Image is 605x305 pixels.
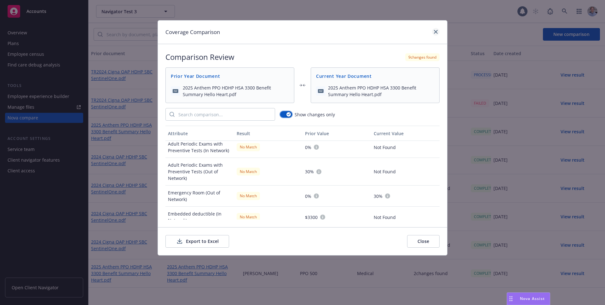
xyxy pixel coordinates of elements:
[374,130,437,137] div: Current Value
[328,84,434,98] span: 2025 Anthem PPO HDHP HSA 3300 Benefit Summary Hello Heart.pdf
[171,73,289,79] span: Prior Year Document
[407,235,440,248] button: Close
[165,186,234,207] div: Emergency Room (Out of Network)
[237,192,260,200] div: No Match
[305,130,369,137] div: Prior Value
[374,168,396,175] span: Not Found
[405,53,440,61] div: 9 changes found
[168,130,232,137] div: Attribute
[237,143,260,151] div: No Match
[302,126,371,141] button: Prior Value
[175,108,275,120] input: Search comparison...
[520,296,545,301] span: Nova Assist
[295,111,335,118] span: Show changes only
[374,144,396,151] span: Not Found
[507,293,515,305] div: Drag to move
[165,158,234,186] div: Adult Periodic Exams with Preventive Tests (Out of Network)
[305,144,311,151] span: 0%
[165,207,234,228] div: Embedded deductible (In Network)
[305,193,311,199] span: 0%
[371,126,440,141] button: Current Value
[234,126,303,141] button: Result
[237,168,260,176] div: No Match
[374,193,383,199] span: 30%
[165,126,234,141] button: Attribute
[170,112,175,117] svg: Search
[432,28,440,36] a: close
[374,214,396,221] span: Not Found
[316,73,434,79] span: Current Year Document
[165,28,220,36] h1: Coverage Comparison
[237,213,260,221] div: No Match
[237,130,300,137] div: Result
[183,84,289,98] span: 2025 Anthem PPO HDHP HSA 3300 Benefit Summary Hello Heart.pdf
[305,168,314,175] span: 30%
[305,214,318,221] span: $3300
[165,52,234,62] h2: Comparison Review
[165,235,229,248] button: Export to Excel
[507,292,550,305] button: Nova Assist
[165,137,234,158] div: Adult Periodic Exams with Preventive Tests (In Network)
